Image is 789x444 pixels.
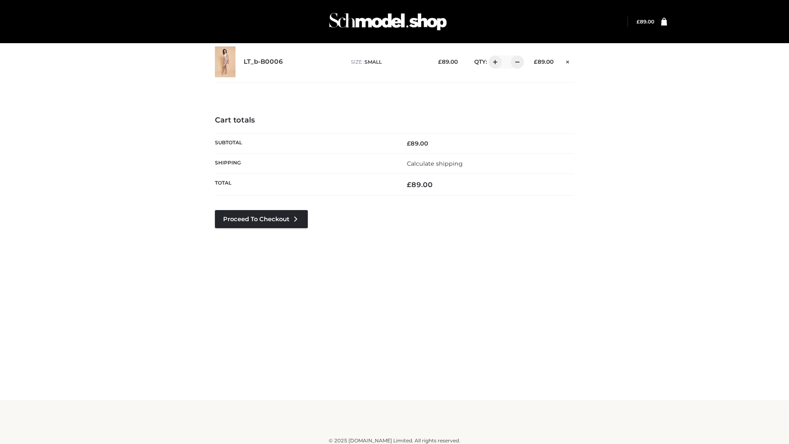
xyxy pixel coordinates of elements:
bdi: 89.00 [438,58,458,65]
span: £ [438,58,442,65]
th: Shipping [215,153,394,173]
a: LT_b-B0006 [244,58,283,66]
div: QTY: [466,55,521,69]
th: Total [215,174,394,196]
p: size : [351,58,425,66]
bdi: 89.00 [534,58,554,65]
span: £ [534,58,538,65]
span: £ [637,18,640,25]
span: £ [407,140,411,147]
th: Subtotal [215,133,394,153]
a: Proceed to Checkout [215,210,308,228]
a: Remove this item [562,55,574,66]
a: £89.00 [637,18,654,25]
h4: Cart totals [215,116,574,125]
span: £ [407,180,411,189]
span: SMALL [365,59,382,65]
bdi: 89.00 [407,140,428,147]
img: Schmodel Admin 964 [326,5,450,38]
bdi: 89.00 [637,18,654,25]
bdi: 89.00 [407,180,433,189]
a: Calculate shipping [407,160,463,167]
